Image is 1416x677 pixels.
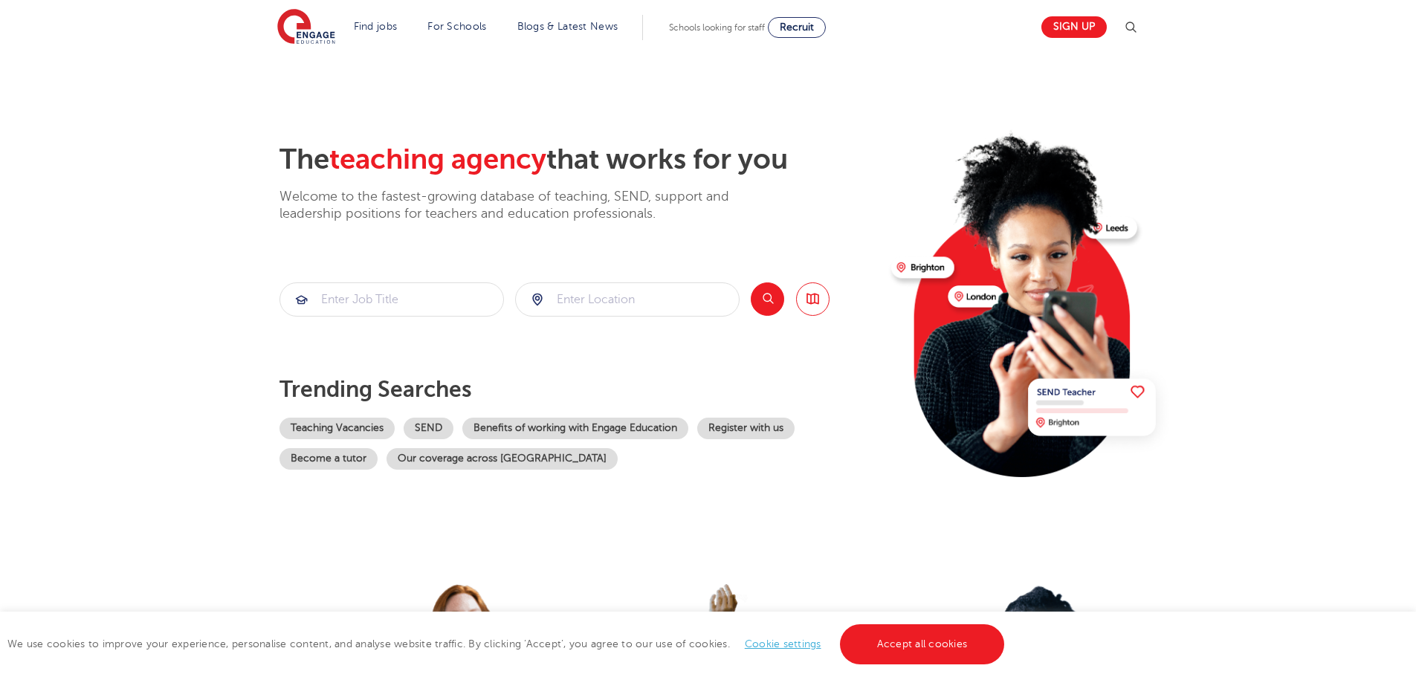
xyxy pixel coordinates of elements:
[697,418,795,439] a: Register with us
[1041,16,1107,38] a: Sign up
[279,188,770,223] p: Welcome to the fastest-growing database of teaching, SEND, support and leadership positions for t...
[279,448,378,470] a: Become a tutor
[517,21,618,32] a: Blogs & Latest News
[404,418,453,439] a: SEND
[745,638,821,650] a: Cookie settings
[768,17,826,38] a: Recruit
[7,638,1008,650] span: We use cookies to improve your experience, personalise content, and analyse website traffic. By c...
[751,282,784,316] button: Search
[516,283,739,316] input: Submit
[669,22,765,33] span: Schools looking for staff
[279,418,395,439] a: Teaching Vacancies
[840,624,1005,664] a: Accept all cookies
[280,283,503,316] input: Submit
[462,418,688,439] a: Benefits of working with Engage Education
[354,21,398,32] a: Find jobs
[279,376,879,403] p: Trending searches
[279,143,879,177] h2: The that works for you
[515,282,740,317] div: Submit
[277,9,335,46] img: Engage Education
[427,21,486,32] a: For Schools
[387,448,618,470] a: Our coverage across [GEOGRAPHIC_DATA]
[329,143,546,175] span: teaching agency
[780,22,814,33] span: Recruit
[279,282,504,317] div: Submit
